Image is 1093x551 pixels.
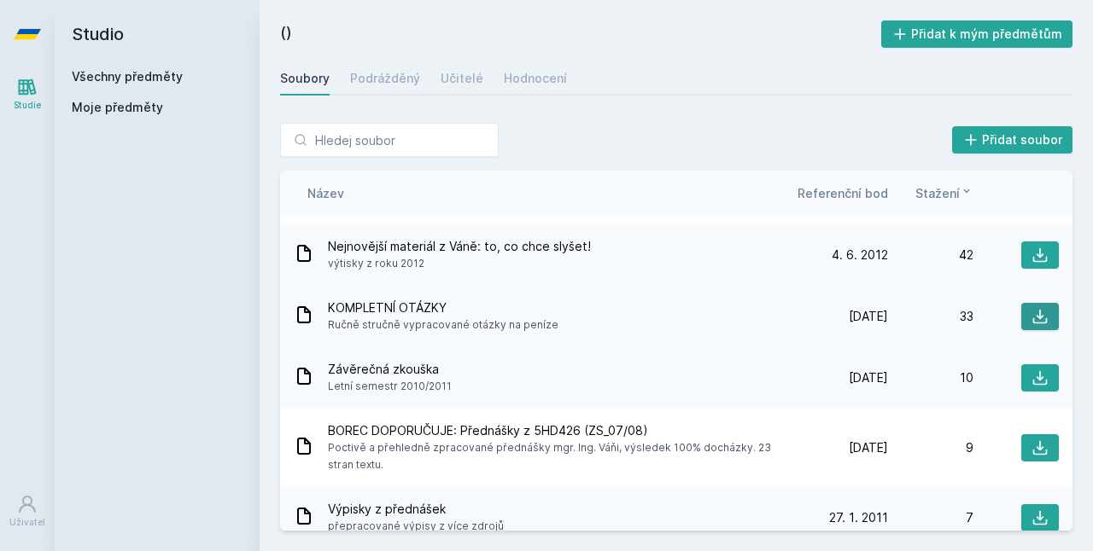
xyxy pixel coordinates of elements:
font: Studio [72,24,124,44]
font: Přidat k mým předmětům [911,26,1062,41]
font: [DATE] [849,440,888,455]
font: Poctivě a přehledně zpracované přednášky mgr. Ing. Váňi, výsledek 100% docházky. 23 stran textu. [328,441,771,471]
font: 10 [960,370,973,385]
font: Závěrečná zkouška [328,362,439,376]
a: Studie [3,68,51,120]
font: Ručně stručně vypracované otázky na peníze [328,318,558,331]
font: 7 [966,510,973,525]
font: Učitelé [441,71,483,85]
button: Název [307,184,344,202]
a: Podrážděný [350,61,420,96]
font: [DATE] [849,309,888,323]
a: Učitelé [441,61,483,96]
a: Soubory [280,61,330,96]
font: Podrážděný [350,71,420,85]
font: KOMPLETNÍ OTÁZKY [328,300,447,315]
font: Název [307,186,344,200]
font: výtisky z roku 2012 [328,257,424,270]
font: Referenční bod [798,186,888,200]
font: () [280,23,292,41]
button: Přidat soubor [952,126,1073,154]
font: Nejnovější materiál z Váně: to, co chce slyšet! [328,239,591,253]
font: BOREC DOPORUČUJE: Přednášky z 5HD426 (ZS_07/08) [328,423,648,438]
font: Moje předměty [72,100,163,114]
button: Stažení [915,184,973,202]
font: 27. 1. 2011 [829,510,888,525]
font: 4. 6. 2012 [832,247,888,262]
font: 33 [960,309,973,323]
button: Referenční bod [798,184,888,202]
font: Stažení [915,186,960,200]
input: Hledej soubor [280,123,499,157]
a: Hodnocení [504,61,567,96]
font: 9 [966,440,973,455]
font: 42 [959,247,973,262]
font: Studie [14,100,41,110]
font: Uživatel [9,517,45,527]
a: Uživatel [3,485,51,537]
font: Výpisky z přednášek [328,502,446,516]
a: Všechny předměty [72,69,183,84]
font: Přidat soubor [982,132,1062,147]
font: Soubory [280,71,330,85]
font: Hodnocení [504,71,567,85]
font: Letní semestr 2010/2011 [328,380,452,392]
font: přepracované výpisy z více zdrojů [328,519,504,532]
font: [DATE] [849,370,888,385]
button: Přidat k mým předmětům [881,20,1073,48]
